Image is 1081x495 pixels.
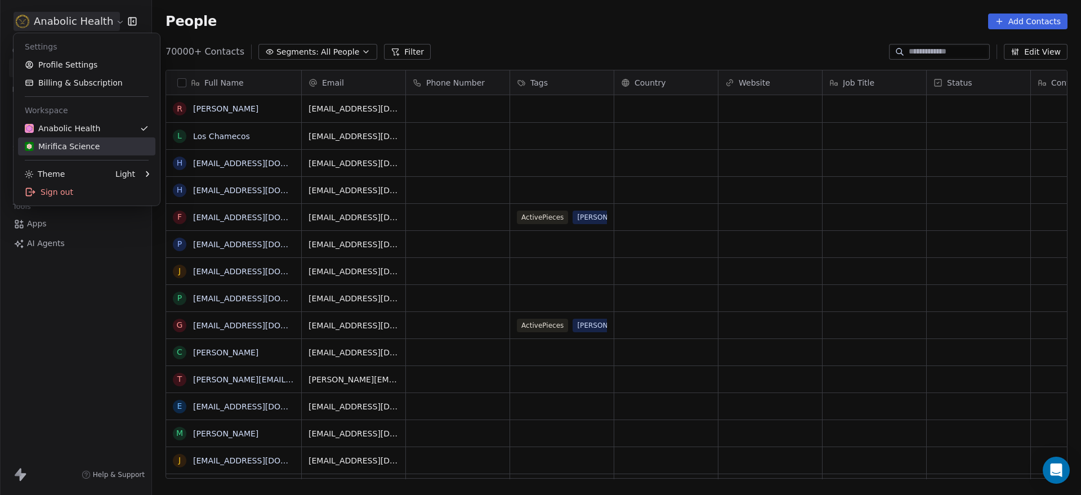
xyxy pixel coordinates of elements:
a: Profile Settings [18,56,155,74]
div: Workspace [18,101,155,119]
a: Billing & Subscription [18,74,155,92]
div: Sign out [18,183,155,201]
img: Anabolic-Health-Icon-192.png [25,124,34,133]
div: Theme [25,168,65,180]
div: Light [115,168,135,180]
div: Anabolic Health [25,123,100,134]
div: Settings [18,38,155,56]
div: Mirifica Science [25,141,100,152]
img: MIRIFICA%20science_logo_icon-big.png [25,142,34,151]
